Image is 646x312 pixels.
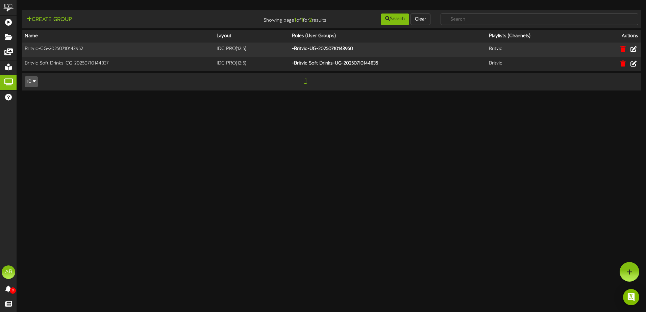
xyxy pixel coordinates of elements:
[10,287,16,294] span: 0
[309,17,312,23] strong: 2
[214,43,290,57] td: IDC PRO ( 12:5 )
[486,30,587,43] th: Playlists (Channels)
[289,43,486,57] th: - Britvic-UG-20250710143950
[289,57,486,71] th: - Britvic Soft Drinks-UG-20250710144835
[25,76,38,87] button: 10
[22,43,214,57] td: Britvic-CG-20250710143952
[381,14,409,25] button: Search
[214,57,290,71] td: IDC PRO ( 12:5 )
[411,14,430,25] button: Clear
[294,17,296,23] strong: 1
[623,289,639,305] div: Open Intercom Messenger
[214,30,290,43] th: Layout
[25,16,74,24] button: Create Group
[289,30,486,43] th: Roles (User Groups)
[587,30,641,43] th: Actions
[489,46,585,52] div: Britvic
[2,265,15,279] div: AB
[441,14,638,25] input: -- Search --
[22,30,214,43] th: Name
[301,17,303,23] strong: 1
[22,57,214,71] td: Britvic Soft Drinks-CG-20250710144837
[303,77,308,85] span: 1
[227,13,331,24] div: Showing page of for results
[489,60,585,67] div: Britvic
